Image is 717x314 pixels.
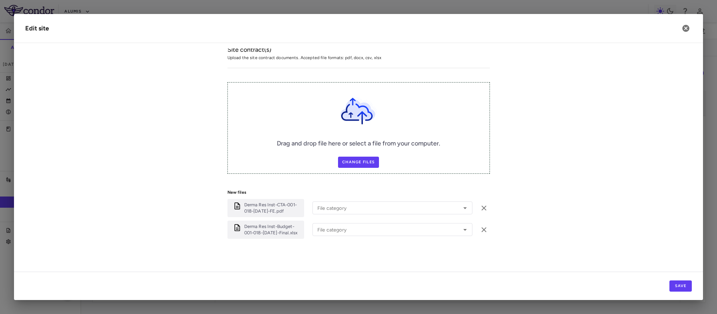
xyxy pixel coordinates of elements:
[478,202,490,214] button: Remove
[227,189,490,195] p: New files
[244,202,301,214] p: Derma Res Inst-CTA-001-018-27Feb2025-FE.pdf
[478,224,490,236] button: Remove
[338,157,379,168] label: Change Files
[460,203,470,213] button: Open
[227,45,490,55] h6: Site contract(s)
[277,139,440,148] h6: Drag and drop file here or select a file from your computer.
[669,280,692,292] button: Save
[25,24,49,33] div: Edit site
[227,55,490,61] span: Upload the site contract documents. Accepted file formats: pdf, docx, csv, xlsx
[244,223,301,236] p: Derma Res Inst-Budget-001-018-25Mar2025-Final.xlsx
[460,225,470,235] button: Open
